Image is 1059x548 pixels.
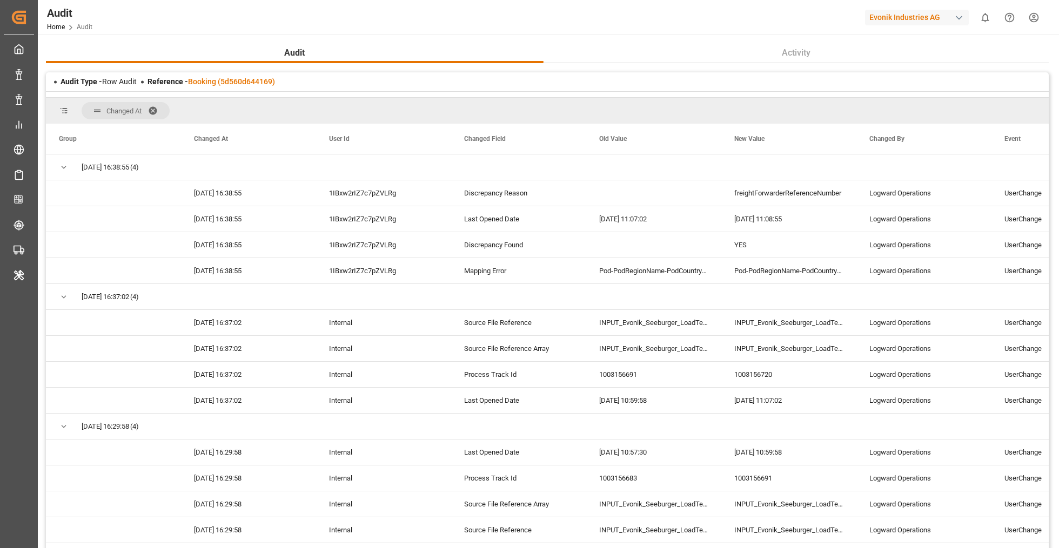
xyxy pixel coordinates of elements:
[599,135,627,143] span: Old Value
[181,258,316,283] div: [DATE] 16:38:55
[451,180,586,206] div: Discrepancy Reason
[82,285,129,309] span: [DATE] 16:37:02
[586,206,721,232] div: [DATE] 11:07:02
[451,258,586,283] div: Mapping Error
[865,10,969,25] div: Evonik Industries AG
[316,362,451,387] div: Internal
[316,310,451,335] div: Internal
[181,517,316,543] div: [DATE] 16:29:58
[61,77,102,86] span: Audit Type -
[856,206,991,232] div: Logward Operations
[316,258,451,283] div: 1IBxw2rIZ7c7pZVLRg
[316,517,451,543] div: Internal
[316,491,451,517] div: Internal
[586,336,721,361] div: INPUT_Evonik_Seeburger_LoadTenderOcean_1003156064_20250918090901795.xml,INPUT_Evonik_Seeburger_Lo...
[181,362,316,387] div: [DATE] 16:37:02
[181,439,316,465] div: [DATE] 16:29:58
[856,336,991,361] div: Logward Operations
[181,336,316,361] div: [DATE] 16:37:02
[721,491,856,517] div: INPUT_Evonik_Seeburger_LoadTenderOcean_1003156064_20250918090901795.xml,INPUT_Evonik_Seeburger_Lo...
[130,155,139,180] span: (4)
[721,439,856,465] div: [DATE] 10:59:58
[316,388,451,413] div: Internal
[451,232,586,258] div: Discrepancy Found
[451,336,586,361] div: Source File Reference Array
[721,258,856,283] div: Pod-PodRegionName-PodCountry-businessDivision-businessLine-
[997,5,1022,30] button: Help Center
[544,43,1049,63] button: Activity
[721,180,856,206] div: freightForwarderReferenceNumber
[59,135,77,143] span: Group
[329,135,350,143] span: User Id
[181,180,316,206] div: [DATE] 16:38:55
[586,388,721,413] div: [DATE] 10:59:58
[451,310,586,335] div: Source File Reference
[721,232,856,258] div: YES
[856,465,991,491] div: Logward Operations
[181,232,316,258] div: [DATE] 16:38:55
[451,439,586,465] div: Last Opened Date
[721,310,856,335] div: INPUT_Evonik_Seeburger_LoadTenderOcean_1003156720_20250918130442573.xml
[316,439,451,465] div: Internal
[586,362,721,387] div: 1003156691
[181,465,316,491] div: [DATE] 16:29:58
[586,517,721,543] div: INPUT_Evonik_Seeburger_LoadTenderOcean_1003156683_20250918125449915.xml
[856,491,991,517] div: Logward Operations
[194,135,228,143] span: Changed At
[973,5,997,30] button: show 0 new notifications
[721,517,856,543] div: INPUT_Evonik_Seeburger_LoadTenderOcean_1003156691_20250918125708933.xml
[586,439,721,465] div: [DATE] 10:57:30
[721,362,856,387] div: 1003156720
[734,135,765,143] span: New Value
[188,77,275,86] a: Booking (5d560d644169)
[280,46,309,59] span: Audit
[451,362,586,387] div: Process Track Id
[856,362,991,387] div: Logward Operations
[856,180,991,206] div: Logward Operations
[181,206,316,232] div: [DATE] 16:38:55
[451,388,586,413] div: Last Opened Date
[464,135,506,143] span: Changed Field
[586,258,721,283] div: Pod-PodRegionName-PodCountry-businessDivision-businessLine-businessLineCode-
[316,206,451,232] div: 1IBxw2rIZ7c7pZVLRg
[181,388,316,413] div: [DATE] 16:37:02
[856,232,991,258] div: Logward Operations
[47,23,65,31] a: Home
[865,7,973,28] button: Evonik Industries AG
[586,465,721,491] div: 1003156683
[451,491,586,517] div: Source File Reference Array
[106,107,142,115] span: Changed At
[856,439,991,465] div: Logward Operations
[586,491,721,517] div: INPUT_Evonik_Seeburger_LoadTenderOcean_1003156064_20250918090901795.xml,INPUT_Evonik_Seeburger_Lo...
[721,388,856,413] div: [DATE] 11:07:02
[721,206,856,232] div: [DATE] 11:08:55
[778,46,815,59] span: Activity
[451,517,586,543] div: Source File Reference
[130,285,139,309] span: (4)
[82,414,129,439] span: [DATE] 16:29:58
[47,5,92,21] div: Audit
[856,310,991,335] div: Logward Operations
[856,258,991,283] div: Logward Operations
[869,135,904,143] span: Changed By
[61,76,137,87] div: Row Audit
[316,180,451,206] div: 1IBxw2rIZ7c7pZVLRg
[46,43,544,63] button: Audit
[856,388,991,413] div: Logward Operations
[316,232,451,258] div: 1IBxw2rIZ7c7pZVLRg
[82,155,129,180] span: [DATE] 16:38:55
[1004,135,1021,143] span: Event
[451,206,586,232] div: Last Opened Date
[316,336,451,361] div: Internal
[721,465,856,491] div: 1003156691
[316,465,451,491] div: Internal
[130,414,139,439] span: (4)
[721,336,856,361] div: INPUT_Evonik_Seeburger_LoadTenderOcean_1003156064_20250918090901795.xml,INPUT_Evonik_Seeburger_Lo...
[181,491,316,517] div: [DATE] 16:29:58
[148,77,275,86] span: Reference -
[586,310,721,335] div: INPUT_Evonik_Seeburger_LoadTenderOcean_1003156691_20250918125708933.xml
[856,517,991,543] div: Logward Operations
[181,310,316,335] div: [DATE] 16:37:02
[451,465,586,491] div: Process Track Id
